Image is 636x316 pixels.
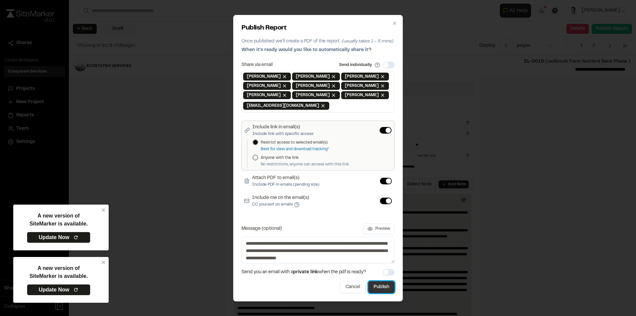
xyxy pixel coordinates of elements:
[296,83,330,89] span: [PERSON_NAME]
[241,63,273,67] label: Share via email
[261,140,329,146] label: Restrict access to selected email(s)
[247,74,281,80] span: [PERSON_NAME]
[241,23,395,33] h2: Publish Report
[252,124,313,137] label: Include link in email(s)
[345,74,379,80] span: [PERSON_NAME]
[247,103,319,109] span: [EMAIL_ADDRESS][DOMAIN_NAME]
[261,161,349,167] p: No restrictions, anyone can access with this link
[241,38,395,45] p: Once published we'll create a PDF of the report.
[252,182,319,188] p: Include PDF in emails (pending size)
[252,202,309,208] p: CC yourself on emails
[345,83,379,89] span: [PERSON_NAME]
[252,131,313,137] p: Include link with specific access
[363,223,395,234] button: Preview
[252,194,309,208] label: Include me on the email(s)
[247,92,281,98] span: [PERSON_NAME]
[261,155,349,161] label: Anyone with the link
[261,146,329,152] p: Best for view and download tracking*
[247,83,281,89] span: [PERSON_NAME]
[241,269,366,276] span: Send you an email with a when the pdf is ready?
[241,226,282,231] label: Message (optional)
[293,270,318,274] span: private link
[296,92,330,98] span: [PERSON_NAME]
[296,74,330,80] span: [PERSON_NAME]
[368,281,395,293] button: Publish
[340,281,366,293] button: Cancel
[339,62,372,68] label: Send individually
[342,39,393,43] span: (usually takes 1 - 5 mins)
[241,48,371,52] span: When it's ready would you like to automatically share it?
[252,174,319,188] label: Attach PDF to email(s)
[345,92,379,98] span: [PERSON_NAME]
[294,202,299,207] button: Include me on the email(s)CC yourself on emails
